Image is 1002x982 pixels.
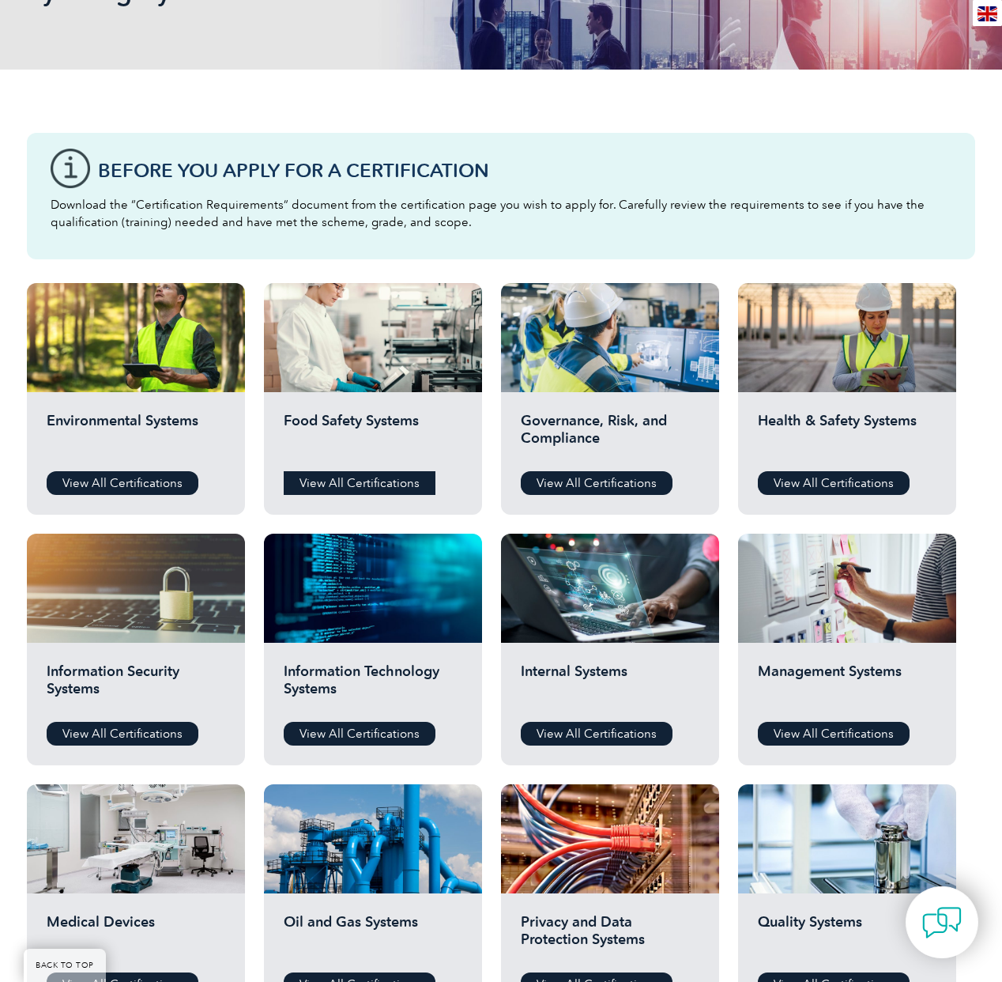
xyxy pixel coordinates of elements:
h2: Internal Systems [521,663,699,710]
a: View All Certifications [521,471,672,495]
img: en [978,6,997,21]
h2: Governance, Risk, and Compliance [521,412,699,459]
h2: Health & Safety Systems [758,412,936,459]
a: View All Certifications [521,722,672,746]
a: View All Certifications [47,722,198,746]
h2: Information Technology Systems [284,663,462,710]
h2: Information Security Systems [47,663,225,710]
a: View All Certifications [284,471,435,495]
a: View All Certifications [47,471,198,495]
a: BACK TO TOP [24,949,106,982]
h2: Quality Systems [758,913,936,961]
h2: Management Systems [758,663,936,710]
a: View All Certifications [758,471,910,495]
p: Download the “Certification Requirements” document from the certification page you wish to apply ... [51,196,951,231]
img: contact-chat.png [922,903,962,942]
h3: Before You Apply For a Certification [98,161,951,180]
h2: Oil and Gas Systems [284,913,462,961]
h2: Privacy and Data Protection Systems [521,913,699,961]
h2: Environmental Systems [47,412,225,459]
h2: Medical Devices [47,913,225,961]
a: View All Certifications [284,722,435,746]
h2: Food Safety Systems [284,412,462,459]
a: View All Certifications [758,722,910,746]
